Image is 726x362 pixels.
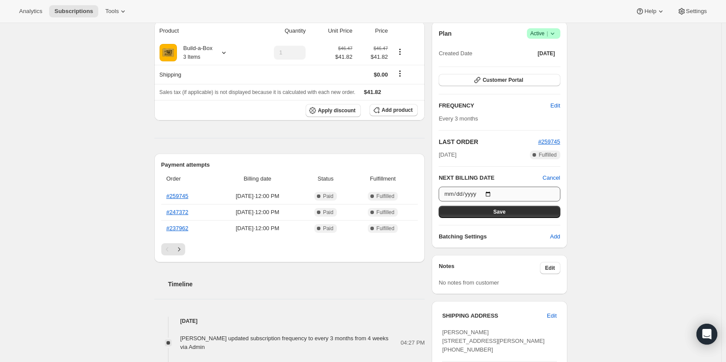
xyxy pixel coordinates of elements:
h3: Notes [439,262,540,274]
th: Price [355,21,391,40]
h6: Batching Settings [439,232,550,241]
h2: Payment attempts [161,161,418,169]
nav: Pagination [161,243,418,255]
a: #259745 [538,138,560,145]
span: Sales tax (if applicable) is not displayed because it is calculated with each new order. [160,89,356,95]
span: [DATE] · 12:00 PM [217,224,299,233]
span: Billing date [217,174,299,183]
div: Open Intercom Messenger [696,324,717,345]
span: [DATE] [538,50,555,57]
button: Shipping actions [393,69,407,78]
a: #247372 [167,209,189,215]
h2: Timeline [168,280,425,288]
span: Fulfilled [376,193,394,200]
span: Fulfilled [376,225,394,232]
th: Shipping [154,65,250,84]
span: 04:27 PM [401,339,425,347]
span: $0.00 [374,71,388,78]
span: Customer Portal [483,77,523,84]
button: Next [173,243,185,255]
span: $41.82 [358,53,388,61]
span: Every 3 months [439,115,478,122]
th: Order [161,169,214,188]
button: Apply discount [306,104,361,117]
span: [PERSON_NAME] [STREET_ADDRESS][PERSON_NAME] [PHONE_NUMBER] [442,329,545,353]
a: #259745 [167,193,189,199]
span: Fulfillment [353,174,413,183]
th: Unit Price [308,21,355,40]
span: Status [303,174,348,183]
h2: FREQUENCY [439,101,550,110]
span: Add product [382,107,413,114]
div: Build-a-Box [177,44,213,61]
span: [DATE] · 12:00 PM [217,192,299,201]
span: Fulfilled [539,151,556,158]
span: $41.82 [364,89,381,95]
button: Subscriptions [49,5,98,17]
button: Cancel [543,174,560,182]
span: Paid [323,225,333,232]
span: Help [644,8,656,15]
h2: Plan [439,29,452,38]
span: Subscriptions [54,8,93,15]
h3: SHIPPING ADDRESS [442,312,547,320]
span: Edit [550,101,560,110]
small: $46.47 [338,46,353,51]
span: Fulfilled [376,209,394,216]
a: #237962 [167,225,189,231]
span: Edit [547,312,556,320]
button: Save [439,206,560,218]
img: product img [160,44,177,61]
button: Help [630,5,670,17]
span: Paid [323,209,333,216]
span: Created Date [439,49,472,58]
button: Tools [100,5,133,17]
span: Tools [105,8,119,15]
button: Add [545,230,565,244]
button: [DATE] [533,47,560,60]
small: 3 Items [183,54,200,60]
small: $46.47 [373,46,388,51]
span: Active [530,29,557,38]
button: Customer Portal [439,74,560,86]
span: Save [493,208,506,215]
button: Add product [370,104,418,116]
span: | [546,30,548,37]
button: Analytics [14,5,47,17]
span: Paid [323,193,333,200]
h4: [DATE] [154,317,425,325]
span: [DATE] [439,151,456,159]
button: #259745 [538,137,560,146]
span: Analytics [19,8,42,15]
button: Edit [540,262,560,274]
th: Quantity [250,21,308,40]
button: Edit [545,99,565,113]
button: Edit [542,309,562,323]
span: Add [550,232,560,241]
button: Product actions [393,47,407,57]
h2: LAST ORDER [439,137,538,146]
span: No notes from customer [439,279,499,286]
span: [DATE] · 12:00 PM [217,208,299,217]
span: $41.82 [335,53,353,61]
span: Edit [545,265,555,271]
button: Settings [672,5,712,17]
h2: NEXT BILLING DATE [439,174,543,182]
th: Product [154,21,250,40]
span: Settings [686,8,707,15]
span: [PERSON_NAME] updated subscription frequency to every 3 months from 4 weeks via Admin [180,335,389,350]
span: Apply discount [318,107,356,114]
